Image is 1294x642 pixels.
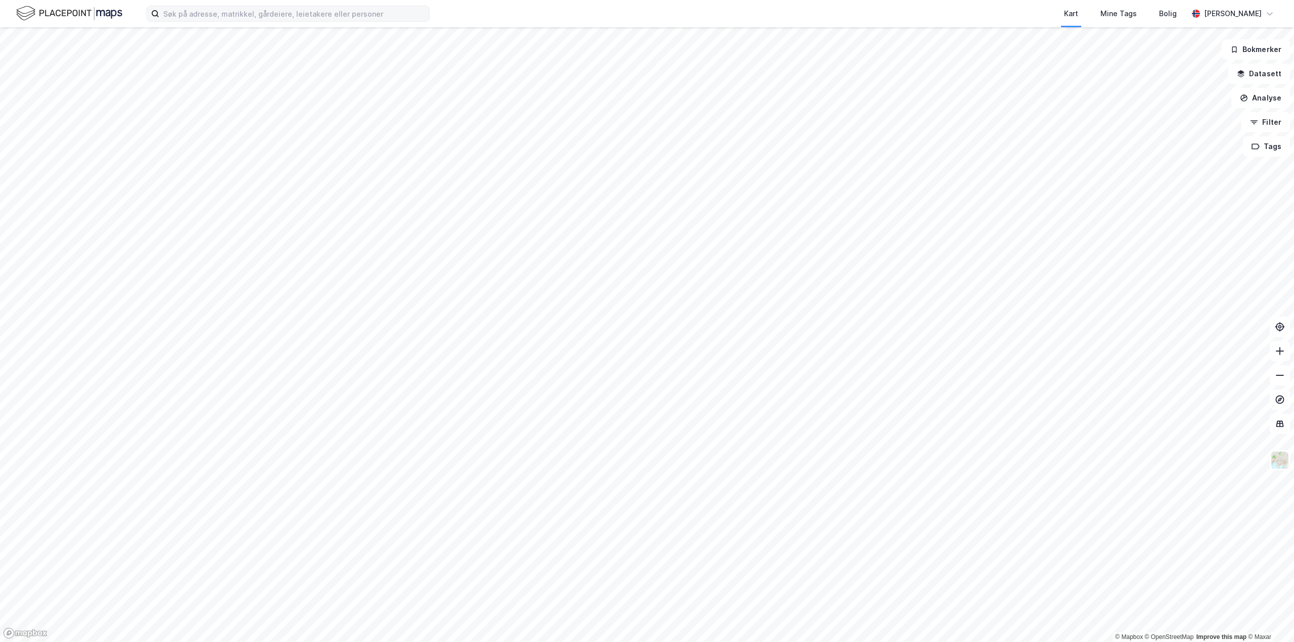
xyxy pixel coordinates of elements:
iframe: Chat Widget [1243,594,1294,642]
a: Mapbox [1115,633,1143,640]
button: Analyse [1231,88,1290,108]
a: OpenStreetMap [1145,633,1194,640]
button: Tags [1243,136,1290,157]
img: logo.f888ab2527a4732fd821a326f86c7f29.svg [16,5,122,22]
a: Improve this map [1196,633,1246,640]
button: Datasett [1228,64,1290,84]
div: Bolig [1159,8,1177,20]
div: Kontrollprogram for chat [1243,594,1294,642]
a: Mapbox homepage [3,627,48,639]
button: Filter [1241,112,1290,132]
div: [PERSON_NAME] [1204,8,1262,20]
button: Bokmerker [1222,39,1290,60]
img: Z [1270,451,1289,470]
div: Mine Tags [1100,8,1137,20]
div: Kart [1064,8,1078,20]
input: Søk på adresse, matrikkel, gårdeiere, leietakere eller personer [159,6,429,21]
